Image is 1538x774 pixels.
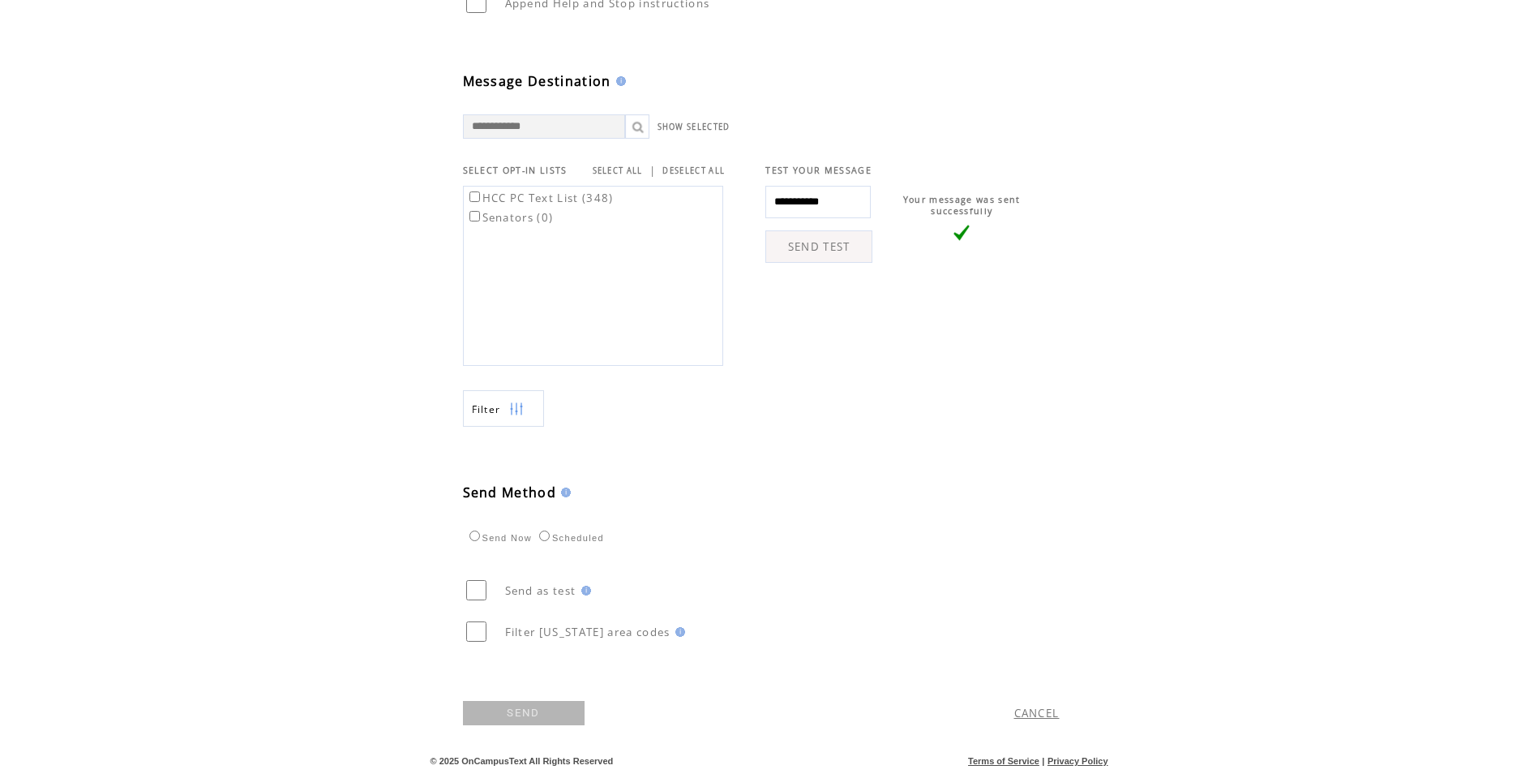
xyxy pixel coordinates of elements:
span: Filter [US_STATE] area codes [505,625,670,639]
span: TEST YOUR MESSAGE [765,165,872,176]
span: Show filters [472,402,501,416]
img: vLarge.png [953,225,970,241]
a: Privacy Policy [1047,756,1108,766]
img: help.gif [611,76,626,86]
span: © 2025 OnCampusText All Rights Reserved [431,756,614,766]
span: | [1042,756,1044,766]
span: Send as test [505,583,576,598]
span: Send Method [463,484,557,501]
img: help.gif [576,586,591,596]
img: filters.png [509,391,524,428]
a: DESELECT ALL [662,166,725,176]
input: Scheduled [539,531,550,541]
span: Message Destination [463,72,611,90]
label: Senators (0) [466,210,554,225]
label: Send Now [465,533,532,543]
a: Terms of Service [968,756,1039,766]
span: SELECT OPT-IN LISTS [463,165,568,176]
span: | [649,163,656,178]
input: Senators (0) [469,211,480,221]
a: SEND [463,701,585,725]
input: HCC PC Text List (348) [469,191,480,202]
a: Filter [463,390,544,427]
img: help.gif [670,627,685,637]
label: Scheduled [535,533,604,543]
a: SEND TEST [765,230,872,263]
a: SELECT ALL [593,166,643,176]
label: HCC PC Text List (348) [466,191,614,205]
input: Send Now [469,531,480,541]
span: Your message was sent successfully [903,194,1021,217]
a: SHOW SELECTED [658,122,730,132]
a: CANCEL [1014,706,1060,720]
img: help.gif [556,488,571,497]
